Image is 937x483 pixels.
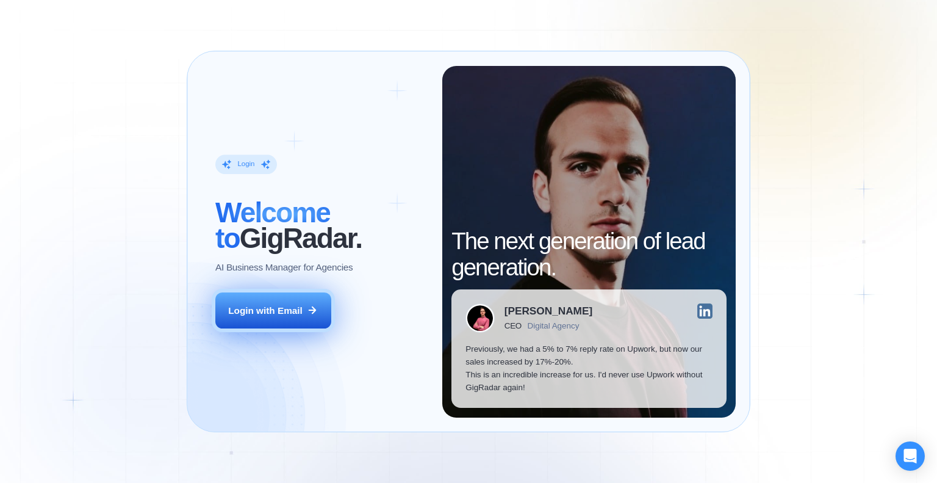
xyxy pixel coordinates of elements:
[237,159,254,169] div: Login
[504,306,592,316] div: [PERSON_NAME]
[896,441,925,471] div: Open Intercom Messenger
[465,343,713,394] p: Previously, we had a 5% to 7% reply rate on Upwork, but now our sales increased by 17%-20%. This ...
[215,292,331,329] button: Login with Email
[451,228,727,280] h2: The next generation of lead generation.
[215,261,353,274] p: AI Business Manager for Agencies
[215,197,330,254] span: Welcome to
[215,200,428,251] h2: ‍ GigRadar.
[228,304,303,317] div: Login with Email
[504,321,522,330] div: CEO
[528,321,580,330] div: Digital Agency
